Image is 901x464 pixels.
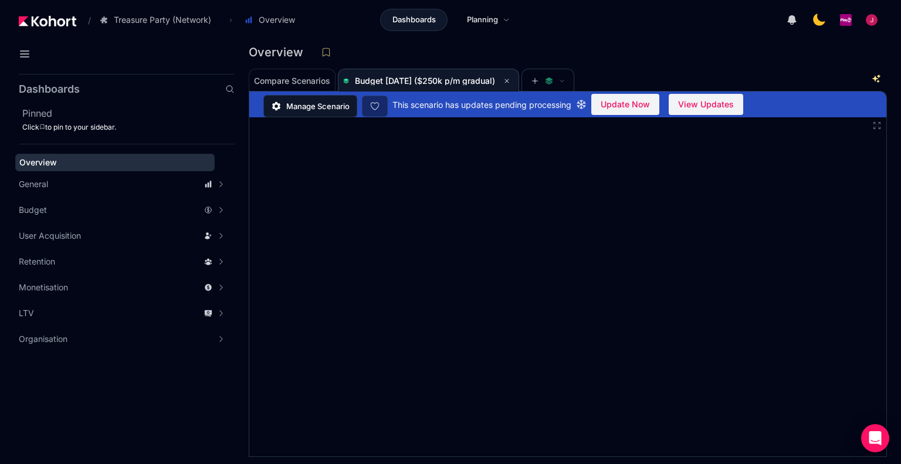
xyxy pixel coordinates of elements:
[19,16,76,26] img: Kohort logo
[93,10,223,30] button: Treasure Party (Network)
[355,76,495,86] span: Budget [DATE] ($250k p/m gradual)
[19,178,48,190] span: General
[19,204,47,216] span: Budget
[669,94,743,115] button: View Updates
[19,230,81,242] span: User Acquisition
[259,14,295,26] span: Overview
[114,14,211,26] span: Treasure Party (Network)
[19,333,67,345] span: Organisation
[19,256,55,267] span: Retention
[392,14,436,26] span: Dashboards
[15,154,215,171] a: Overview
[591,94,659,115] button: Update Now
[19,282,68,293] span: Monetisation
[872,121,882,130] button: Fullscreen
[392,99,571,111] span: This scenario has updates pending processing
[249,46,310,58] h3: Overview
[840,14,852,26] img: logo_PlayQ_20230721100321046856.png
[678,96,734,113] span: View Updates
[601,96,650,113] span: Update Now
[19,157,57,167] span: Overview
[22,123,235,132] div: Click to pin to your sidebar.
[238,10,307,30] button: Overview
[19,84,80,94] h2: Dashboards
[19,307,34,319] span: LTV
[455,9,522,31] a: Planning
[861,424,889,452] div: Open Intercom Messenger
[227,15,235,25] span: ›
[263,95,357,117] a: Manage Scenario
[22,106,235,120] h2: Pinned
[467,14,498,26] span: Planning
[254,77,330,85] span: Compare Scenarios
[79,14,91,26] span: /
[286,100,350,112] span: Manage Scenario
[380,9,448,31] a: Dashboards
